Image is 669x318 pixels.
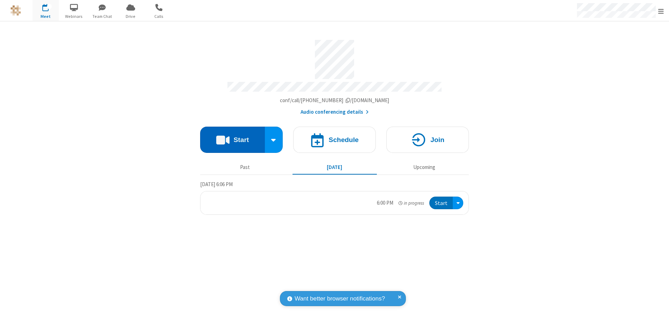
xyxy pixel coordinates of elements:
[399,200,424,206] em: in progress
[280,97,389,104] span: Copy my meeting room link
[453,197,463,210] div: Open menu
[430,136,444,143] h4: Join
[10,5,21,16] img: QA Selenium DO NOT DELETE OR CHANGE
[200,181,233,188] span: [DATE] 6:06 PM
[203,161,287,174] button: Past
[293,127,376,153] button: Schedule
[301,108,369,116] button: Audio conferencing details
[295,294,385,303] span: Want better browser notifications?
[280,97,389,105] button: Copy my meeting room linkCopy my meeting room link
[382,161,466,174] button: Upcoming
[265,127,283,153] div: Start conference options
[200,127,265,153] button: Start
[293,161,377,174] button: [DATE]
[377,199,393,207] div: 6:00 PM
[146,13,172,20] span: Calls
[47,4,52,9] div: 1
[386,127,469,153] button: Join
[233,136,249,143] h4: Start
[89,13,115,20] span: Team Chat
[429,197,453,210] button: Start
[61,13,87,20] span: Webinars
[329,136,359,143] h4: Schedule
[200,180,469,215] section: Today's Meetings
[33,13,59,20] span: Meet
[200,35,469,116] section: Account details
[118,13,144,20] span: Drive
